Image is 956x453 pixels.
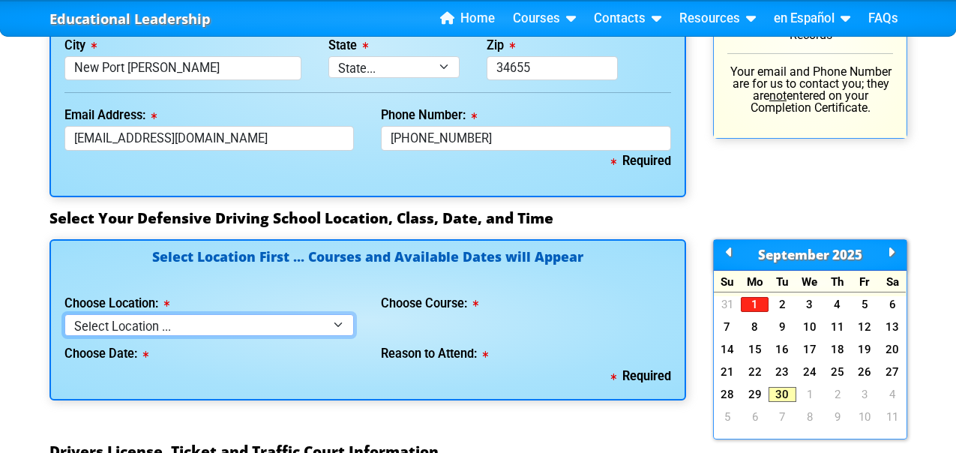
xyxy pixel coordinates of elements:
[879,387,907,402] a: 4
[796,297,824,312] a: 3
[64,298,169,310] label: Choose Location:
[823,297,851,312] a: 4
[823,319,851,334] a: 11
[758,246,829,263] span: September
[879,297,907,312] a: 6
[851,271,879,292] div: Fr
[381,126,671,151] input: Where we can reach you
[434,7,501,30] a: Home
[714,297,742,312] a: 31
[851,319,879,334] a: 12
[673,7,762,30] a: Resources
[879,271,907,292] div: Sa
[796,387,824,402] a: 1
[851,409,879,424] a: 10
[714,364,742,379] a: 21
[851,297,879,312] a: 5
[727,66,893,114] p: Your email and Phone Number are for us to contact you; they are entered on your Completion Certif...
[714,409,742,424] a: 5
[851,387,879,402] a: 3
[769,271,796,292] div: Tu
[714,271,742,292] div: Su
[381,298,478,310] label: Choose Course:
[714,342,742,357] a: 14
[769,88,787,103] u: not
[49,209,907,227] h3: Select Your Defensive Driving School Location, Class, Date, and Time
[879,364,907,379] a: 27
[879,319,907,334] a: 13
[588,7,667,30] a: Contacts
[741,297,769,312] a: 1
[64,56,301,81] input: Tallahassee
[64,348,148,360] label: Choose Date:
[823,409,851,424] a: 9
[769,364,796,379] a: 23
[796,271,824,292] div: We
[714,319,742,334] a: 7
[769,297,796,312] a: 2
[879,409,907,424] a: 11
[879,342,907,357] a: 20
[823,364,851,379] a: 25
[823,271,851,292] div: Th
[741,387,769,402] a: 29
[796,364,824,379] a: 24
[796,319,824,334] a: 10
[862,7,904,30] a: FAQs
[487,56,618,81] input: 33123
[769,409,796,424] a: 7
[381,109,477,121] label: Phone Number:
[714,387,742,402] a: 28
[851,364,879,379] a: 26
[823,387,851,402] a: 2
[64,40,97,52] label: City
[64,126,355,151] input: myname@domain.com
[487,40,515,52] label: Zip
[741,271,769,292] div: Mo
[741,342,769,357] a: 15
[381,348,488,360] label: Reason to Attend:
[768,7,856,30] a: en Español
[49,7,211,31] a: Educational Leadership
[769,387,796,402] a: 30
[507,7,582,30] a: Courses
[741,319,769,334] a: 8
[64,109,157,121] label: Email Address:
[823,342,851,357] a: 18
[851,342,879,357] a: 19
[796,342,824,357] a: 17
[64,250,671,281] h4: Select Location First ... Courses and Available Dates will Appear
[611,369,671,383] b: Required
[832,246,862,263] span: 2025
[611,154,671,168] b: Required
[741,364,769,379] a: 22
[741,409,769,424] a: 6
[769,319,796,334] a: 9
[796,409,824,424] a: 8
[769,342,796,357] a: 16
[328,40,368,52] label: State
